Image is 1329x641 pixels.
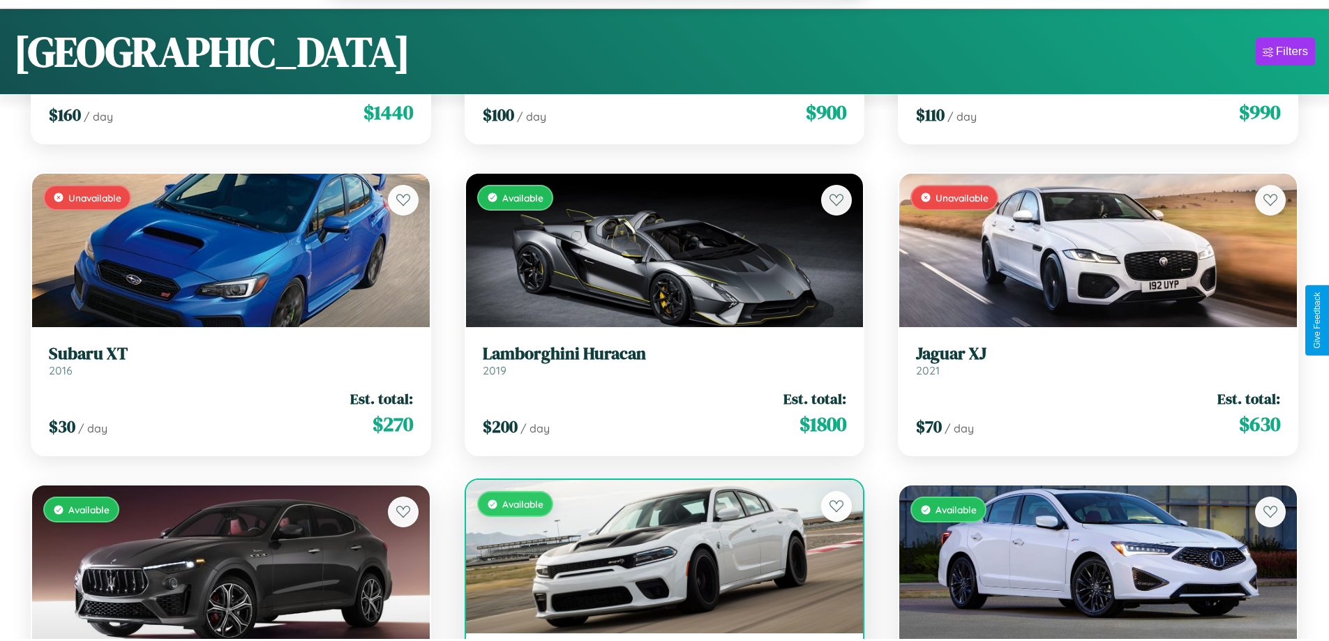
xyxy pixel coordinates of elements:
[49,344,413,364] h3: Subaru XT
[483,344,847,364] h3: Lamborghini Huracan
[520,421,550,435] span: / day
[1239,98,1280,126] span: $ 990
[936,192,989,204] span: Unavailable
[916,415,942,438] span: $ 70
[49,415,75,438] span: $ 30
[1312,292,1322,349] div: Give Feedback
[1276,45,1308,59] div: Filters
[1256,38,1315,66] button: Filters
[78,421,107,435] span: / day
[49,363,73,377] span: 2016
[502,192,543,204] span: Available
[350,389,413,409] span: Est. total:
[483,363,506,377] span: 2019
[68,192,121,204] span: Unavailable
[799,410,846,438] span: $ 1800
[68,504,110,515] span: Available
[916,344,1280,378] a: Jaguar XJ2021
[916,344,1280,364] h3: Jaguar XJ
[916,363,940,377] span: 2021
[14,23,410,80] h1: [GEOGRAPHIC_DATA]
[49,344,413,378] a: Subaru XT2016
[483,103,514,126] span: $ 100
[947,110,977,123] span: / day
[806,98,846,126] span: $ 900
[483,344,847,378] a: Lamborghini Huracan2019
[373,410,413,438] span: $ 270
[483,415,518,438] span: $ 200
[363,98,413,126] span: $ 1440
[84,110,113,123] span: / day
[49,103,81,126] span: $ 160
[916,103,945,126] span: $ 110
[936,504,977,515] span: Available
[945,421,974,435] span: / day
[1217,389,1280,409] span: Est. total:
[517,110,546,123] span: / day
[1239,410,1280,438] span: $ 630
[783,389,846,409] span: Est. total:
[502,498,543,510] span: Available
